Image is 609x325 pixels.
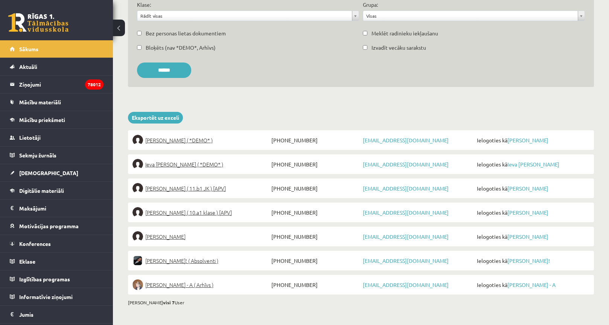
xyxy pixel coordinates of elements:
span: Ielogoties kā [475,159,589,169]
span: [PHONE_NUMBER] [269,159,361,169]
a: Izglītības programas [10,270,104,288]
a: Konferences [10,235,104,252]
img: Paula Lilū Deksne [132,207,143,218]
a: Digitālie materiāli [10,182,104,199]
span: Informatīvie ziņojumi [19,293,73,300]
span: Sākums [19,46,38,52]
a: Jumis [10,306,104,323]
a: [PERSON_NAME]! [507,257,550,264]
div: [PERSON_NAME] User [128,299,594,306]
a: Sekmju žurnāls [10,146,104,164]
span: [PERSON_NAME] [145,231,186,242]
span: [PERSON_NAME]! ( Absolventi ) [145,255,218,266]
span: [PHONE_NUMBER] [269,231,361,242]
a: [PERSON_NAME] - A [507,281,556,288]
img: Amanda Deksne [132,135,143,145]
a: [PERSON_NAME] ( 10.a1 klase ) [APV] [132,207,269,218]
a: [EMAIL_ADDRESS][DOMAIN_NAME] [363,161,449,168]
span: [PERSON_NAME] ( 11.b1 JK ) [APV] [145,183,226,194]
span: Ielogoties kā [475,183,589,194]
b: visi 7 [163,299,175,305]
a: Ziņojumi78012 [10,76,104,93]
span: Ielogoties kā [475,279,589,290]
img: Ieva Marija Deksne [132,159,143,169]
a: [EMAIL_ADDRESS][DOMAIN_NAME] [363,209,449,216]
a: Mācību priekšmeti [10,111,104,128]
a: [PERSON_NAME]! ( Absolventi ) [132,255,269,266]
a: [PERSON_NAME] ( 11.b1 JK ) [APV] [132,183,269,194]
a: Eksportēt uz exceli [128,112,183,124]
a: [PERSON_NAME] [132,231,269,242]
img: Laura Deksne [132,183,143,194]
label: Izvadīt vecāku sarakstu [371,44,426,52]
span: [PHONE_NUMBER] [269,207,361,218]
legend: Ziņojumi [19,76,104,93]
a: Aktuāli [10,58,104,75]
label: Bloķēts (nav *DEMO*, Arhīvs) [146,44,216,52]
a: [DEMOGRAPHIC_DATA] [10,164,104,182]
span: [PHONE_NUMBER] [269,279,361,290]
a: [EMAIL_ADDRESS][DOMAIN_NAME] [363,281,449,288]
span: Visas [366,11,575,21]
a: Informatīvie ziņojumi [10,288,104,305]
img: Dārta Rušlēvica - A [132,279,143,290]
a: [PERSON_NAME] [507,137,548,143]
img: Santija Deksne Mironova! [132,255,143,266]
a: Motivācijas programma [10,217,104,235]
i: 78012 [85,79,104,90]
a: Visas [363,11,585,21]
span: Eklase [19,258,35,265]
span: Mācību materiāli [19,99,61,105]
a: [EMAIL_ADDRESS][DOMAIN_NAME] [363,233,449,240]
span: Ielogoties kā [475,255,589,266]
span: Motivācijas programma [19,223,79,229]
span: Ielogoties kā [475,231,589,242]
legend: Maksājumi [19,200,104,217]
span: [PHONE_NUMBER] [269,183,361,194]
a: [EMAIL_ADDRESS][DOMAIN_NAME] [363,185,449,192]
a: Ieva [PERSON_NAME] ( *DEMO* ) [132,159,269,169]
span: Ielogoties kā [475,207,589,218]
a: [EMAIL_ADDRESS][DOMAIN_NAME] [363,137,449,143]
a: Rīgas 1. Tālmācības vidusskola [8,13,69,32]
span: Lietotāji [19,134,41,141]
span: Izglītības programas [19,276,70,282]
a: [PERSON_NAME] [507,185,548,192]
span: Mācību priekšmeti [19,116,65,123]
span: [PERSON_NAME] ( *DEMO* ) [145,135,213,145]
a: Maksājumi [10,200,104,217]
span: Ieva [PERSON_NAME] ( *DEMO* ) [145,159,223,169]
label: Bez personas lietas dokumentiem [146,29,226,37]
label: Meklēt radinieku iekļaušanu [371,29,438,37]
a: Ieva [PERSON_NAME] [507,161,559,168]
span: [DEMOGRAPHIC_DATA] [19,169,78,176]
span: Sekmju žurnāls [19,152,56,159]
a: Lietotāji [10,129,104,146]
span: Digitālie materiāli [19,187,64,194]
span: Rādīt visas [140,11,349,21]
span: [PHONE_NUMBER] [269,255,361,266]
a: [EMAIL_ADDRESS][DOMAIN_NAME] [363,257,449,264]
span: Ielogoties kā [475,135,589,145]
span: Jumis [19,311,33,318]
a: Eklase [10,253,104,270]
label: Grupa: [363,1,378,9]
label: Klase: [137,1,151,9]
span: [PERSON_NAME] - A ( Arhīvs ) [145,279,213,290]
a: [PERSON_NAME] [507,209,548,216]
span: Aktuāli [19,63,37,70]
span: Konferences [19,240,51,247]
a: [PERSON_NAME] [507,233,548,240]
span: [PERSON_NAME] ( 10.a1 klase ) [APV] [145,207,232,218]
a: [PERSON_NAME] - A ( Arhīvs ) [132,279,269,290]
a: Mācību materiāli [10,93,104,111]
a: Sākums [10,40,104,58]
img: Skaidrīte Deksne [132,231,143,242]
a: [PERSON_NAME] ( *DEMO* ) [132,135,269,145]
span: [PHONE_NUMBER] [269,135,361,145]
a: Rādīt visas [137,11,359,21]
